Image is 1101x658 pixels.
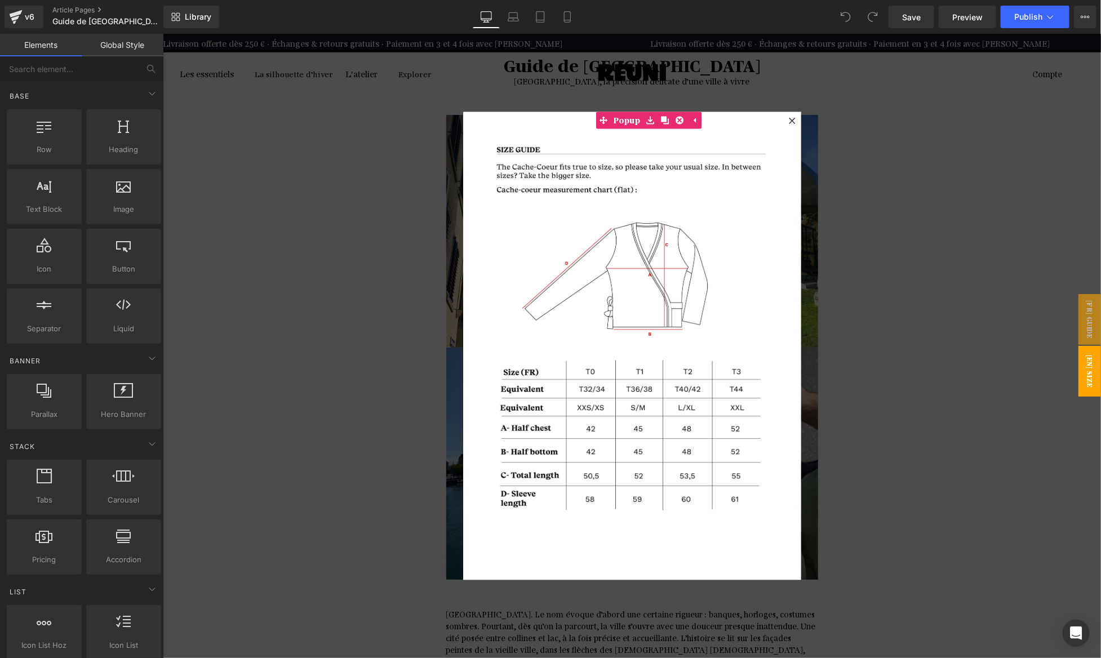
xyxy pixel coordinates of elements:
[554,6,581,28] a: Mobile
[893,260,938,311] span: [FR] GUIDE DES TAILLES
[1001,6,1069,28] button: Publish
[509,78,524,95] a: Delete Module
[90,494,158,506] span: Carousel
[163,6,219,28] a: New Library
[524,78,539,95] a: Expand / Collapse
[185,12,211,22] span: Library
[480,78,495,95] a: Save module
[90,639,158,651] span: Icon List
[495,78,509,95] a: Clone Module
[1074,6,1096,28] button: More
[473,6,500,28] a: Desktop
[1014,12,1042,21] span: Publish
[90,408,158,420] span: Hero Banner
[23,10,37,24] div: v6
[90,203,158,215] span: Image
[893,312,938,363] span: [EN] SIZE GUIDE
[90,323,158,335] span: Liquid
[52,17,161,26] span: Guide de [GEOGRAPHIC_DATA]
[952,11,983,23] span: Preview
[10,639,78,651] span: Icon List Hoz
[902,11,921,23] span: Save
[82,34,163,56] a: Global Style
[834,6,857,28] button: Undo
[90,144,158,155] span: Heading
[527,6,554,28] a: Tablet
[5,6,43,28] a: v6
[10,554,78,566] span: Pricing
[8,441,36,452] span: Stack
[52,6,182,15] a: Article Pages
[448,78,481,95] span: Popup
[8,91,30,101] span: Base
[10,408,78,420] span: Parallax
[8,355,42,366] span: Banner
[862,6,884,28] button: Redo
[10,494,78,506] span: Tabs
[10,263,78,275] span: Icon
[10,323,78,335] span: Separator
[8,586,28,597] span: List
[90,263,158,275] span: Button
[939,6,996,28] a: Preview
[1063,620,1090,647] div: Open Intercom Messenger
[90,554,158,566] span: Accordion
[10,144,78,155] span: Row
[500,6,527,28] a: Laptop
[10,203,78,215] span: Text Block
